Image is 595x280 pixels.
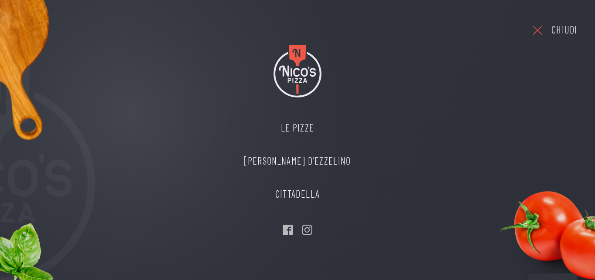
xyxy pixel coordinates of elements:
a: Cittadella [235,178,359,211]
a: [PERSON_NAME] d'Ezzelino [235,145,359,178]
a: Chiudi [531,18,577,42]
img: Nico's Pizza Logo Colori [274,45,321,98]
div: Chiudi [551,22,577,38]
a: Le Pizze [235,111,359,145]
